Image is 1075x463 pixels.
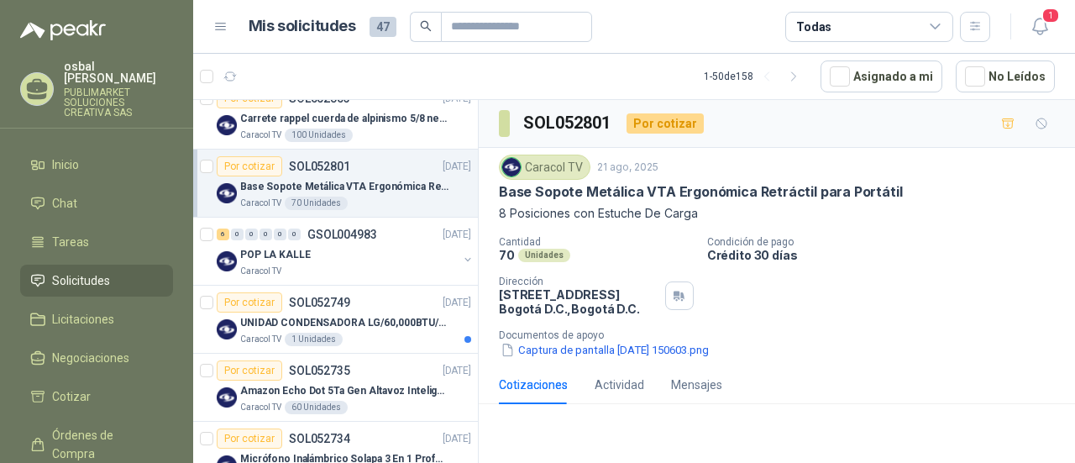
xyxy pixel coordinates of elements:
[499,329,1068,341] p: Documentos de apoyo
[240,401,281,414] p: Caracol TV
[627,113,704,134] div: Por cotizar
[52,155,79,174] span: Inicio
[285,401,348,414] div: 60 Unidades
[52,233,89,251] span: Tareas
[217,229,229,240] div: 6
[240,129,281,142] p: Caracol TV
[52,271,110,290] span: Solicitudes
[707,248,1068,262] p: Crédito 30 días
[443,295,471,311] p: [DATE]
[193,150,478,218] a: Por cotizarSOL052801[DATE] Company LogoBase Sopote Metálica VTA Ergonómica Retráctil para Portáti...
[20,303,173,335] a: Licitaciones
[20,381,173,413] a: Cotizar
[217,224,475,278] a: 6 0 0 0 0 0 GSOL004983[DATE] Company LogoPOP LA KALLECaracol TV
[288,229,301,240] div: 0
[443,159,471,175] p: [DATE]
[245,229,258,240] div: 0
[217,387,237,408] img: Company Logo
[499,183,902,201] p: Base Sopote Metálica VTA Ergonómica Retráctil para Portátil
[52,194,77,213] span: Chat
[64,87,173,118] p: PUBLIMARKET SOLUCIONES CREATIVA SAS
[499,204,1055,223] p: 8 Posiciones con Estuche De Carga
[20,20,106,40] img: Logo peakr
[420,20,432,32] span: search
[289,365,350,376] p: SOL052735
[193,354,478,422] a: Por cotizarSOL052735[DATE] Company LogoAmazon Echo Dot 5Ta Gen Altavoz Inteligente Alexa AzulCara...
[1041,8,1060,24] span: 1
[443,431,471,447] p: [DATE]
[499,236,694,248] p: Cantidad
[52,426,157,463] span: Órdenes de Compra
[240,197,281,210] p: Caracol TV
[240,247,311,263] p: POP LA KALLE
[64,61,173,84] p: osbal [PERSON_NAME]
[217,115,237,135] img: Company Logo
[289,433,350,445] p: SOL052734
[1025,12,1055,42] button: 1
[285,197,348,210] div: 70 Unidades
[240,383,449,399] p: Amazon Echo Dot 5Ta Gen Altavoz Inteligente Alexa Azul
[704,63,807,90] div: 1 - 50 de 158
[249,14,356,39] h1: Mis solicitudes
[231,229,244,240] div: 0
[443,363,471,379] p: [DATE]
[240,265,281,278] p: Caracol TV
[240,315,449,331] p: UNIDAD CONDENSADORA LG/60,000BTU/220V/R410A: I
[307,229,377,240] p: GSOL004983
[260,229,272,240] div: 0
[240,179,449,195] p: Base Sopote Metálica VTA Ergonómica Retráctil para Portátil
[240,111,449,127] p: Carrete rappel cuerda de alpinismo 5/8 negra 16mm
[443,227,471,243] p: [DATE]
[217,319,237,339] img: Company Logo
[499,248,515,262] p: 70
[52,310,114,329] span: Licitaciones
[796,18,831,36] div: Todas
[499,341,711,359] button: Captura de pantalla [DATE] 150603.png
[52,349,129,367] span: Negociaciones
[499,376,568,394] div: Cotizaciones
[285,333,343,346] div: 1 Unidades
[597,160,658,176] p: 21 ago, 2025
[289,160,350,172] p: SOL052801
[285,129,353,142] div: 100 Unidades
[289,297,350,308] p: SOL052749
[370,17,396,37] span: 47
[240,333,281,346] p: Caracol TV
[274,229,286,240] div: 0
[20,342,173,374] a: Negociaciones
[20,265,173,297] a: Solicitudes
[193,286,478,354] a: Por cotizarSOL052749[DATE] Company LogoUNIDAD CONDENSADORA LG/60,000BTU/220V/R410A: ICaracol TV1 ...
[217,251,237,271] img: Company Logo
[217,360,282,381] div: Por cotizar
[956,61,1055,92] button: No Leídos
[20,149,173,181] a: Inicio
[193,82,478,150] a: Por cotizarSOL052803[DATE] Company LogoCarrete rappel cuerda de alpinismo 5/8 negra 16mmCaracol T...
[20,187,173,219] a: Chat
[217,183,237,203] img: Company Logo
[707,236,1068,248] p: Condición de pago
[499,276,658,287] p: Dirección
[518,249,570,262] div: Unidades
[20,226,173,258] a: Tareas
[289,92,350,104] p: SOL052803
[52,387,91,406] span: Cotizar
[595,376,644,394] div: Actividad
[499,155,590,180] div: Caracol TV
[502,158,521,176] img: Company Logo
[523,110,613,136] h3: SOL052801
[499,287,658,316] p: [STREET_ADDRESS] Bogotá D.C. , Bogotá D.C.
[671,376,722,394] div: Mensajes
[217,429,282,449] div: Por cotizar
[217,156,282,176] div: Por cotizar
[821,61,942,92] button: Asignado a mi
[217,292,282,313] div: Por cotizar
